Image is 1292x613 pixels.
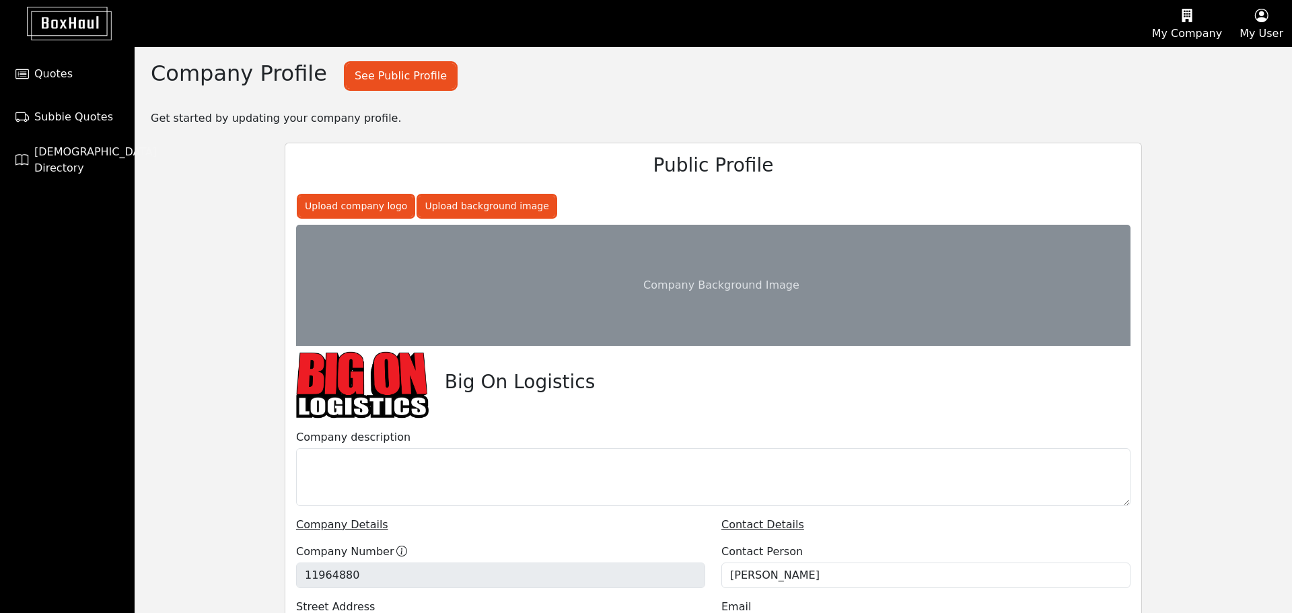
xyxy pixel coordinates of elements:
[296,154,1130,177] h3: Public Profile
[721,544,803,560] label: Contact Person
[135,108,1292,127] div: Get started by updating your company profile.
[296,225,1130,346] svg: Placeholder: Image cap
[299,196,413,217] button: Upload company logo
[296,429,410,445] label: Company description
[34,66,73,82] span: Quotes
[296,517,705,533] div: Company Details
[10,144,124,176] a: [DEMOGRAPHIC_DATA] Directory
[1143,1,1231,46] button: My Company
[721,517,1130,533] div: Contact Details
[721,563,1130,588] input: Ali
[34,144,157,176] span: [DEMOGRAPHIC_DATA] Directory
[151,61,327,86] h2: Company Profile
[10,101,124,133] a: Subbie Quotes
[343,61,458,92] a: See Public Profile
[34,109,113,125] span: Subbie Quotes
[445,371,595,394] h3: Big On Logistics
[10,58,124,90] a: Quotes
[419,196,554,217] button: Upload background image
[296,351,429,419] img: Company Logo
[7,7,112,40] img: BoxHaul
[643,279,799,291] text: Company Background Image
[346,63,456,89] button: See Public Profile
[1231,1,1292,46] button: My User
[296,544,407,560] label: Company Number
